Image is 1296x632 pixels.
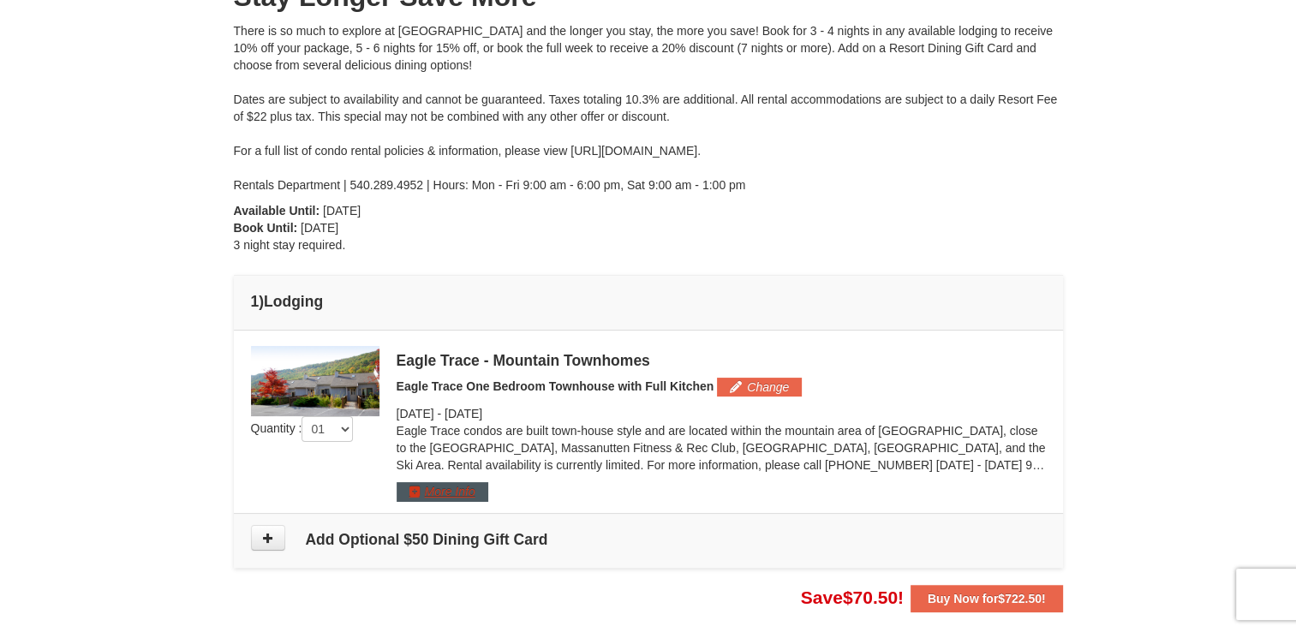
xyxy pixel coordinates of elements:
[843,587,898,607] span: $70.50
[251,346,379,416] img: 19218983-1-9b289e55.jpg
[437,407,441,420] span: -
[259,293,264,310] span: )
[928,592,1046,605] strong: Buy Now for !
[397,407,434,420] span: [DATE]
[397,379,714,393] span: Eagle Trace One Bedroom Townhouse with Full Kitchen
[397,352,1046,369] div: Eagle Trace - Mountain Townhomes
[251,531,1046,548] h4: Add Optional $50 Dining Gift Card
[801,587,904,607] span: Save !
[397,422,1046,474] p: Eagle Trace condos are built town-house style and are located within the mountain area of [GEOGRA...
[323,204,361,218] span: [DATE]
[717,378,802,396] button: Change
[998,592,1042,605] span: $722.50
[234,22,1063,194] div: There is so much to explore at [GEOGRAPHIC_DATA] and the longer you stay, the more you save! Book...
[251,421,354,435] span: Quantity :
[911,585,1063,612] button: Buy Now for$722.50!
[234,204,320,218] strong: Available Until:
[251,293,1046,310] h4: 1 Lodging
[301,221,338,235] span: [DATE]
[234,221,298,235] strong: Book Until:
[445,407,482,420] span: [DATE]
[397,482,488,501] button: More Info
[234,238,346,252] span: 3 night stay required.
